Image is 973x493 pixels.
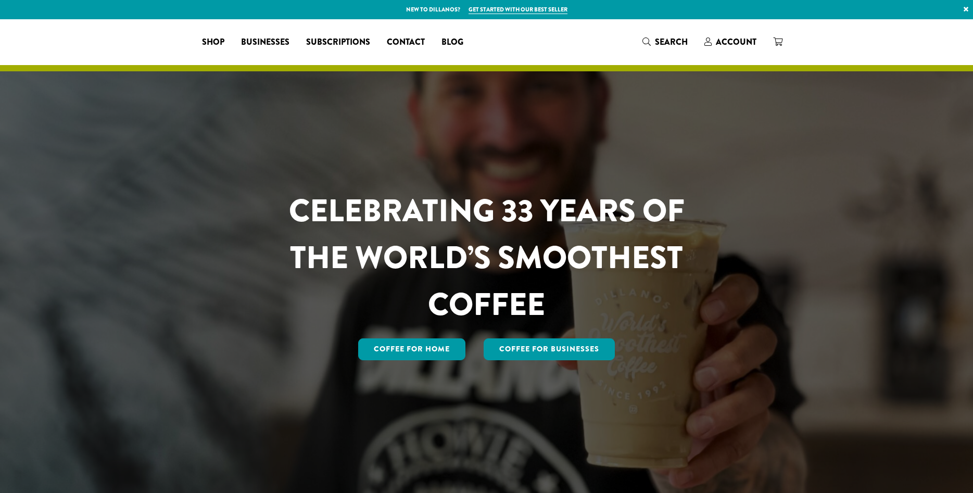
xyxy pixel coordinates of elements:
span: Businesses [241,36,289,49]
h1: CELEBRATING 33 YEARS OF THE WORLD’S SMOOTHEST COFFEE [258,187,715,328]
a: Coffee for Home [358,338,465,360]
a: Shop [194,34,233,50]
span: Shop [202,36,224,49]
span: Blog [441,36,463,49]
a: Search [634,33,696,50]
span: Search [655,36,688,48]
a: Get started with our best seller [469,5,567,14]
span: Account [716,36,756,48]
a: Coffee For Businesses [484,338,615,360]
span: Contact [387,36,425,49]
span: Subscriptions [306,36,370,49]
